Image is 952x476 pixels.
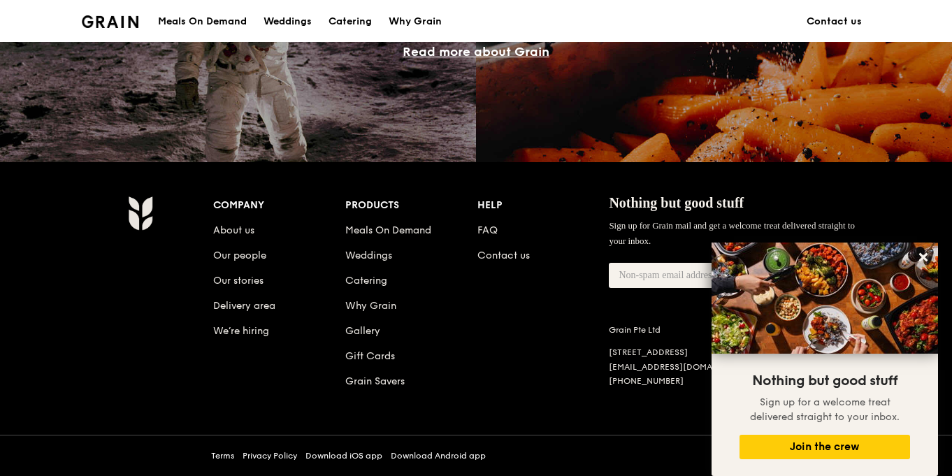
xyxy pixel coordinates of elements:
[213,196,345,215] div: Company
[477,250,530,261] a: Contact us
[243,450,297,461] a: Privacy Policy
[158,1,247,43] div: Meals On Demand
[264,1,312,43] div: Weddings
[213,275,264,287] a: Our stories
[609,195,744,210] span: Nothing but good stuff
[477,224,498,236] a: FAQ
[609,263,764,288] input: Non-spam email address
[255,1,320,43] a: Weddings
[211,450,234,461] a: Terms
[477,196,610,215] div: Help
[345,275,387,287] a: Catering
[750,396,900,423] span: Sign up for a welcome treat delivered straight to your inbox.
[609,220,855,246] span: Sign up for Grain mail and get a welcome treat delivered straight to your inbox.
[345,375,405,387] a: Grain Savers
[213,224,254,236] a: About us
[609,376,684,386] a: [PHONE_NUMBER]
[329,1,372,43] div: Catering
[345,325,380,337] a: Gallery
[213,300,275,312] a: Delivery area
[609,324,789,336] div: Grain Pte Ltd
[82,15,138,28] img: Grain
[128,196,152,231] img: Grain
[213,325,269,337] a: We’re hiring
[345,196,477,215] div: Products
[609,347,789,359] div: [STREET_ADDRESS]
[752,373,897,389] span: Nothing but good stuff
[345,300,396,312] a: Why Grain
[912,246,935,268] button: Close
[391,450,486,461] a: Download Android app
[798,1,870,43] a: Contact us
[320,1,380,43] a: Catering
[345,350,395,362] a: Gift Cards
[345,250,392,261] a: Weddings
[380,1,450,43] a: Why Grain
[389,1,442,43] div: Why Grain
[213,250,266,261] a: Our people
[305,450,382,461] a: Download iOS app
[712,243,938,354] img: DSC07876-Edit02-Large.jpeg
[609,362,753,372] a: [EMAIL_ADDRESS][DOMAIN_NAME]
[740,435,910,459] button: Join the crew
[345,224,431,236] a: Meals On Demand
[403,44,549,59] a: Read more about Grain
